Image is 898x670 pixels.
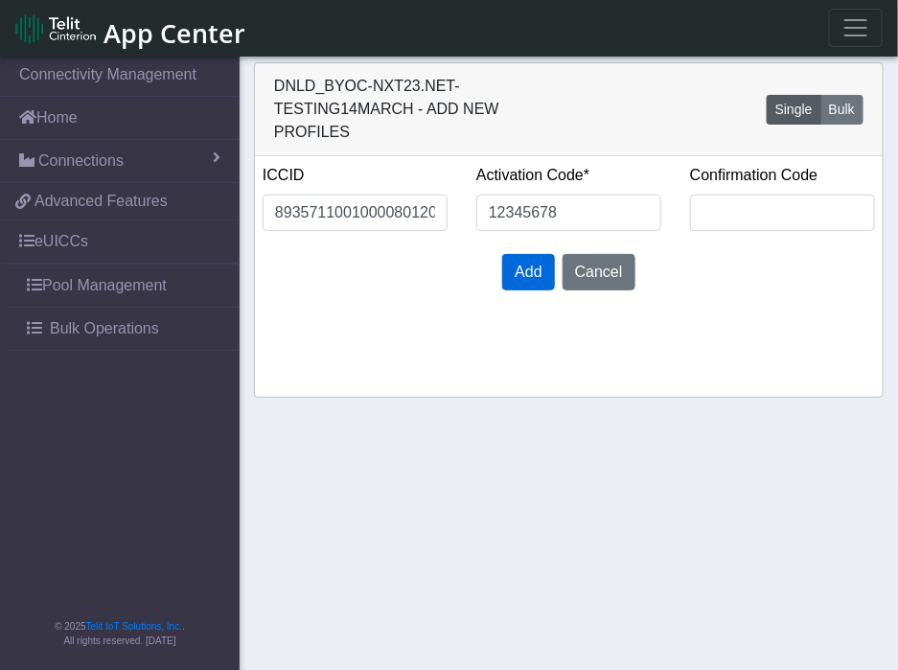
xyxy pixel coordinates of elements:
[15,8,242,49] a: App Center
[260,75,569,144] div: DNLD_BYOC-nxt23.net-testing14March - Add new profiles
[476,164,589,187] label: Activation Code*
[515,264,541,280] span: Add
[35,190,168,213] span: Advanced Features
[38,150,124,173] span: Connections
[690,164,817,187] label: Confirmation Code
[502,254,554,290] button: Add
[86,621,182,632] a: Telit IoT Solutions, Inc.
[263,164,305,187] label: ICCID
[8,265,240,307] a: Pool Management
[829,9,883,47] button: Toggle navigation
[50,317,159,340] span: Bulk Operations
[104,15,245,51] span: App Center
[563,254,635,290] button: Cancel
[8,308,240,350] a: Bulk Operations
[820,95,863,125] button: Bulk
[767,95,821,125] button: Single
[15,13,96,44] img: logo-telit-cinterion-gw-new.png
